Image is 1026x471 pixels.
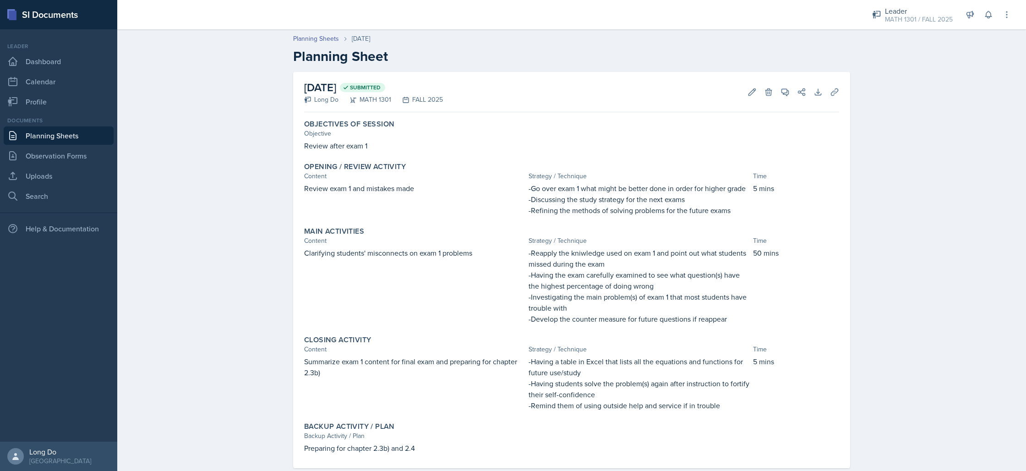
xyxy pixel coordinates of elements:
[304,140,839,151] p: Review after exam 1
[350,84,381,91] span: Submitted
[4,42,114,50] div: Leader
[529,378,749,400] p: -Having students solve the problem(s) again after instruction to fortify their self-confidence
[352,34,370,44] div: [DATE]
[304,443,839,454] p: Preparing for chapter 2.3b) and 2.4
[304,162,406,171] label: Opening / Review Activity
[529,269,749,291] p: -Having the exam carefully examined to see what question(s) have the highest percentage of doing ...
[529,183,749,194] p: -Go over exam 1 what might be better done in order for higher grade
[304,183,525,194] p: Review exam 1 and mistakes made
[753,345,839,354] div: Time
[885,15,953,24] div: MATH 1301 / FALL 2025
[304,335,371,345] label: Closing Activity
[4,93,114,111] a: Profile
[753,356,839,367] p: 5 mins
[4,126,114,145] a: Planning Sheets
[4,116,114,125] div: Documents
[304,356,525,378] p: Summarize exam 1 content for final exam and preparing for chapter 2.3b)
[304,171,525,181] div: Content
[304,422,395,431] label: Backup Activity / Plan
[391,95,443,104] div: FALL 2025
[4,147,114,165] a: Observation Forms
[529,291,749,313] p: -Investigating the main problem(s) of exam 1 that most students have trouble with
[29,456,91,466] div: [GEOGRAPHIC_DATA]
[529,247,749,269] p: -Reapply the kniwledge used on exam 1 and point out what students missed during the exam
[4,72,114,91] a: Calendar
[885,5,953,16] div: Leader
[304,227,364,236] label: Main Activities
[29,447,91,456] div: Long Do
[338,95,391,104] div: MATH 1301
[529,171,749,181] div: Strategy / Technique
[304,236,525,246] div: Content
[753,247,839,258] p: 50 mins
[753,171,839,181] div: Time
[304,120,394,129] label: Objectives of Session
[753,183,839,194] p: 5 mins
[304,95,338,104] div: Long Do
[293,48,850,65] h2: Planning Sheet
[529,205,749,216] p: -Refining the methods of solving problems for the future exams
[529,236,749,246] div: Strategy / Technique
[304,431,839,441] div: Backup Activity / Plan
[4,52,114,71] a: Dashboard
[304,129,839,138] div: Objective
[4,187,114,205] a: Search
[529,356,749,378] p: -Having a table in Excel that lists all the equations and functions for future use/study
[304,247,525,258] p: Clarifying students' misconnects on exam 1 problems
[4,167,114,185] a: Uploads
[293,34,339,44] a: Planning Sheets
[529,345,749,354] div: Strategy / Technique
[304,345,525,354] div: Content
[4,219,114,238] div: Help & Documentation
[529,194,749,205] p: -Discussing the study strategy for the next exams
[529,313,749,324] p: -Develop the counter measure for future questions if reappear
[304,79,443,96] h2: [DATE]
[753,236,839,246] div: Time
[529,400,749,411] p: -Remind them of using outside help and service if in trouble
